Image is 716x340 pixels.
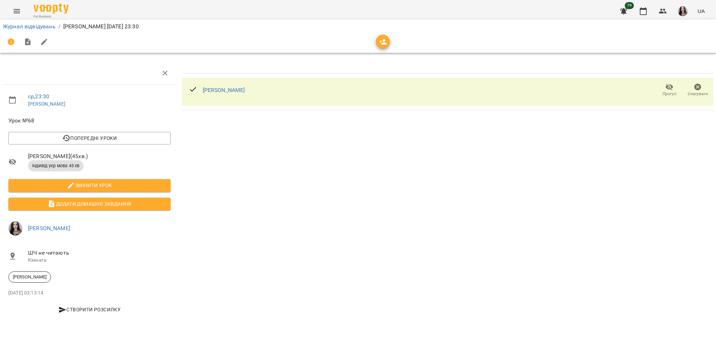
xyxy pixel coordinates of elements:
img: Voopty Logo [34,3,69,14]
a: [PERSON_NAME] [28,101,65,107]
div: [PERSON_NAME] [8,271,51,283]
span: [PERSON_NAME] ( 45 хв. ) [28,152,171,161]
span: ШЧ не читають [28,249,171,257]
span: UA [697,7,705,15]
button: Змінити урок [8,179,171,192]
button: Скасувати [683,80,712,100]
span: Урок №68 [8,116,171,125]
a: ср , 23:30 [28,93,49,100]
nav: breadcrumb [3,22,713,31]
a: Журнал відвідувань [3,23,56,30]
button: Menu [8,3,25,20]
button: Додати домашнє завдання [8,198,171,210]
a: [PERSON_NAME] [28,225,70,232]
button: UA [695,5,708,17]
span: Скасувати [688,91,708,97]
a: [PERSON_NAME] [203,87,245,93]
span: Змінити урок [14,181,165,190]
span: Попередні уроки [14,134,165,142]
span: 79 [625,2,634,9]
span: For Business [34,14,69,19]
img: 23d2127efeede578f11da5c146792859.jpg [678,6,688,16]
p: Кімната [28,257,171,264]
p: [PERSON_NAME] [DATE] 23:30 [63,22,139,31]
button: Попередні уроки [8,132,171,144]
span: Додати домашнє завдання [14,200,165,208]
img: 23d2127efeede578f11da5c146792859.jpg [8,221,22,235]
span: [PERSON_NAME] [9,274,51,280]
li: / [58,22,60,31]
span: індивід укр мова 45 хв [28,163,84,169]
span: Прогул [663,91,676,97]
p: [DATE] 03:13:14 [8,290,171,297]
span: Створити розсилку [11,305,168,314]
button: Прогул [655,80,683,100]
button: Створити розсилку [8,303,171,316]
